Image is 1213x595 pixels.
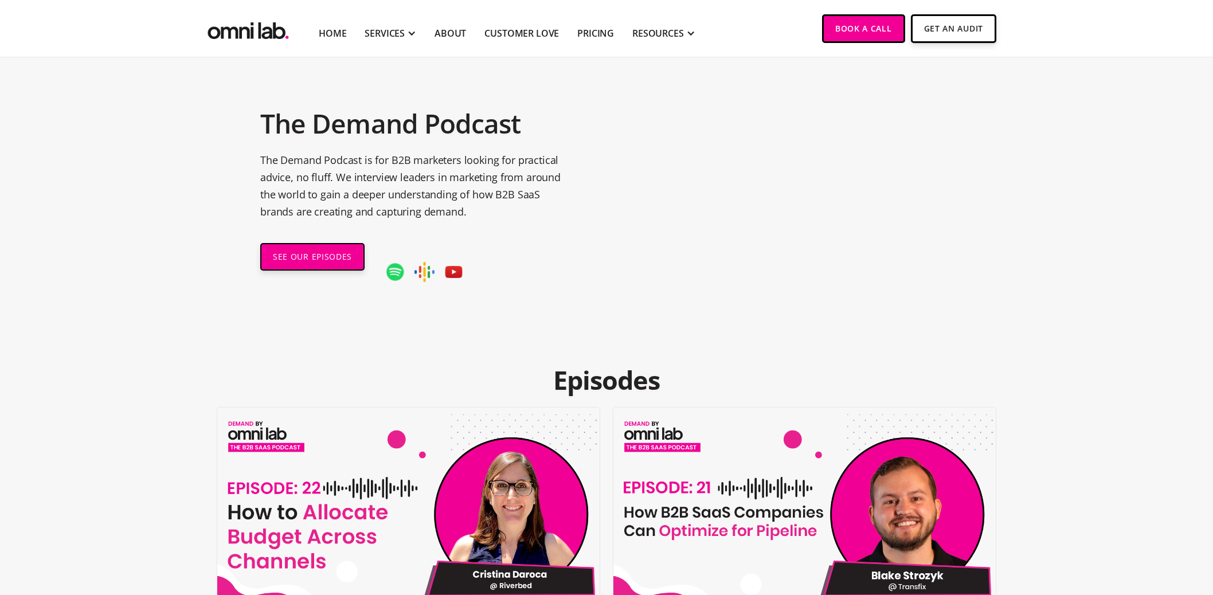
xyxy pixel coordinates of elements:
a: SEE OUR EPISODES [260,243,365,271]
iframe: Chat Widget [1007,463,1213,595]
a: Pricing [577,26,614,40]
img: Omni Lab: B2B SaaS Demand Generation Agency [205,14,291,42]
h1: The Demand Podcast [260,102,575,145]
div: SERVICES [365,26,405,40]
a: Book a Call [822,14,905,43]
p: The Demand Podcast is for B2B marketers looking for practical advice, no fluff. We interview lead... [260,151,575,220]
div: RESOURCES [632,26,684,40]
a: About [435,26,466,40]
h2: Episodes [217,365,996,396]
a: home [205,14,291,42]
a: Home [319,26,346,40]
a: Customer Love [484,26,559,40]
a: Get An Audit [911,14,996,43]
